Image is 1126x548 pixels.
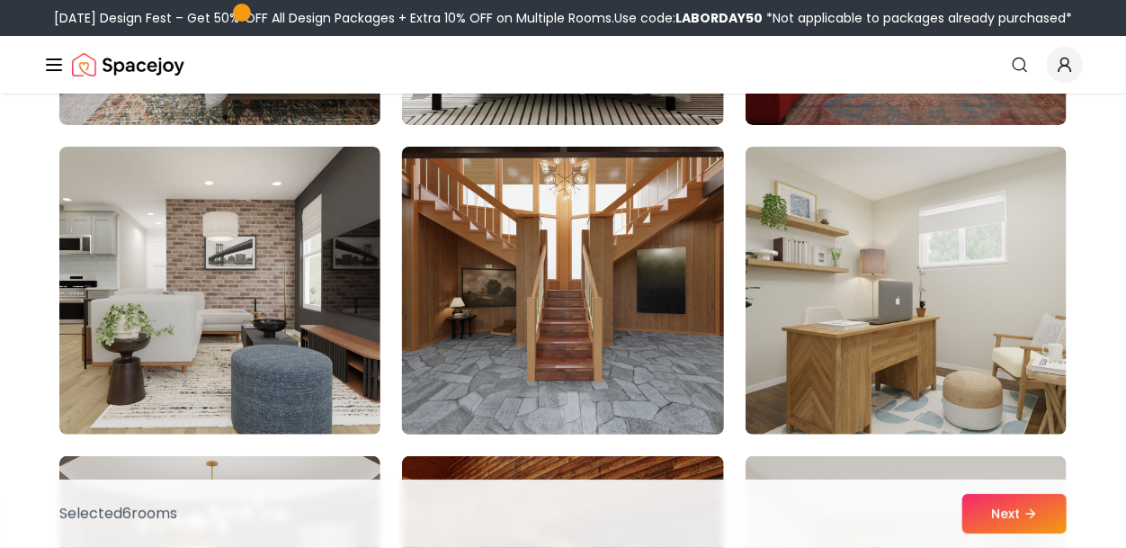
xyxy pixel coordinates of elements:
[43,36,1083,94] nav: Global
[763,9,1072,27] span: *Not applicable to packages already purchased*
[59,503,177,525] p: Selected 6 room s
[394,139,731,442] img: Room room-80
[675,9,763,27] b: LABORDAY50
[54,9,1072,27] div: [DATE] Design Fest – Get 50% OFF All Design Packages + Extra 10% OFF on Multiple Rooms.
[72,47,184,83] img: Spacejoy Logo
[746,147,1067,435] img: Room room-81
[614,9,763,27] span: Use code:
[72,47,184,83] a: Spacejoy
[962,494,1067,534] button: Next
[59,147,380,435] img: Room room-79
